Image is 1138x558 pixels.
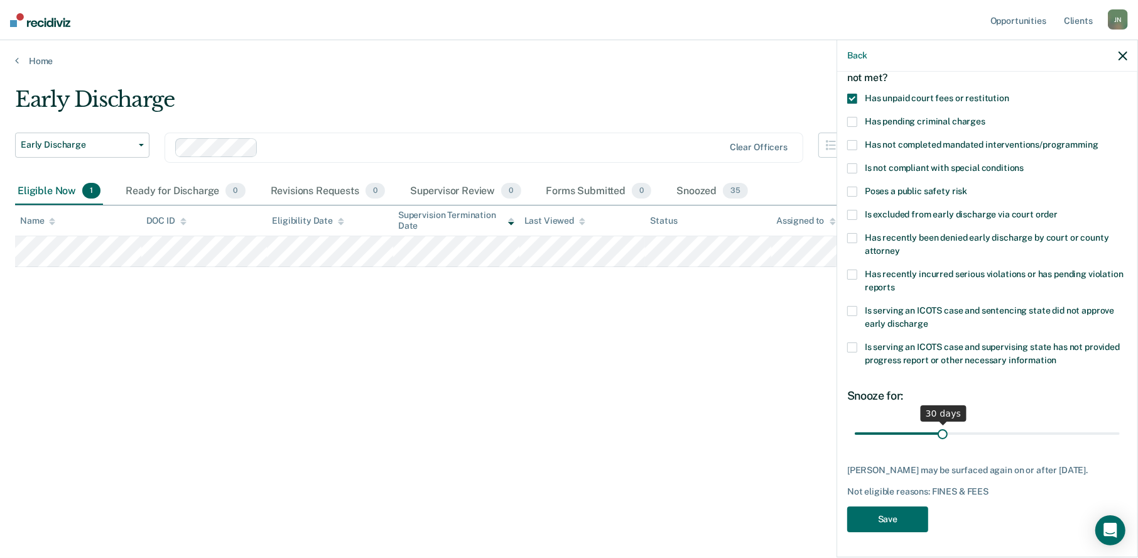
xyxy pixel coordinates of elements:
[776,216,835,226] div: Assigned to
[865,232,1109,256] span: Has recently been denied early discharge by court or county attorney
[632,183,651,199] span: 0
[1108,9,1128,30] div: J N
[408,178,524,205] div: Supervisor Review
[865,116,985,126] span: Has pending criminal charges
[865,93,1009,103] span: Has unpaid court fees or restitution
[865,269,1124,292] span: Has recently incurred serious violations or has pending violation reports
[225,183,245,199] span: 0
[847,486,1127,497] div: Not eligible reasons: FINES & FEES
[847,50,867,61] button: Back
[15,55,1123,67] a: Home
[15,87,869,123] div: Early Discharge
[21,139,134,150] span: Early Discharge
[82,183,100,199] span: 1
[366,183,385,199] span: 0
[15,178,103,205] div: Eligible Now
[865,342,1120,365] span: Is serving an ICOTS case and supervising state has not provided progress report or other necessar...
[865,163,1024,173] span: Is not compliant with special conditions
[723,183,748,199] span: 35
[650,216,677,226] div: Status
[544,178,654,205] div: Forms Submitted
[20,216,55,226] div: Name
[123,178,247,205] div: Ready for Discharge
[847,465,1127,476] div: [PERSON_NAME] may be surfaced again on or after [DATE].
[865,209,1058,219] span: Is excluded from early discharge via court order
[272,216,344,226] div: Eligibility Date
[921,405,967,422] div: 30 days
[730,142,788,153] div: Clear officers
[674,178,751,205] div: Snoozed
[865,305,1114,329] span: Is serving an ICOTS case and sentencing state did not approve early discharge
[268,178,387,205] div: Revisions Requests
[865,186,967,196] span: Poses a public safety risk
[10,13,70,27] img: Recidiviz
[865,139,1098,150] span: Has not completed mandated interventions/programming
[847,50,1127,94] div: Which of the following requirements has [PERSON_NAME] not met?
[524,216,585,226] div: Last Viewed
[1095,515,1125,545] div: Open Intercom Messenger
[398,210,514,231] div: Supervision Termination Date
[847,506,928,532] button: Save
[847,389,1127,403] div: Snooze for:
[501,183,521,199] span: 0
[146,216,187,226] div: DOC ID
